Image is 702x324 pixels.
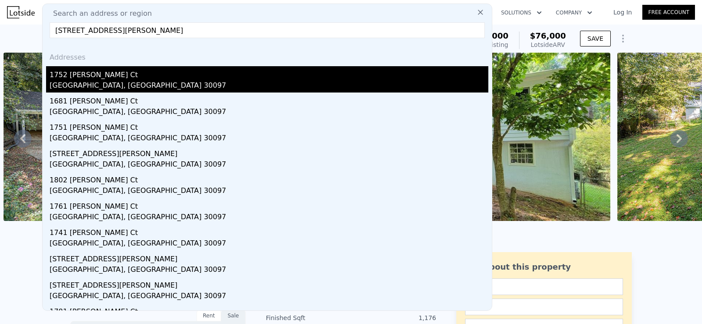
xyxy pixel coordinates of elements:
[46,8,152,19] span: Search an address or region
[7,6,35,18] img: Lotside
[50,185,488,198] div: [GEOGRAPHIC_DATA], [GEOGRAPHIC_DATA] 30097
[465,278,623,295] input: Name
[580,31,611,46] button: SAVE
[642,5,695,20] a: Free Account
[50,66,488,80] div: 1752 [PERSON_NAME] Ct
[50,277,488,291] div: [STREET_ADDRESS][PERSON_NAME]
[603,8,642,17] a: Log In
[50,264,488,277] div: [GEOGRAPHIC_DATA], [GEOGRAPHIC_DATA] 30097
[221,310,246,321] div: Sale
[50,107,488,119] div: [GEOGRAPHIC_DATA], [GEOGRAPHIC_DATA] 30097
[50,198,488,212] div: 1761 [PERSON_NAME] Ct
[530,40,566,49] div: Lotside ARV
[50,291,488,303] div: [GEOGRAPHIC_DATA], [GEOGRAPHIC_DATA] 30097
[549,5,599,21] button: Company
[4,53,228,221] img: Sale: 169677311 Parcel: 9460043
[530,31,566,40] span: $76,000
[50,22,485,38] input: Enter an address, city, region, neighborhood or zip code
[50,171,488,185] div: 1802 [PERSON_NAME] Ct
[50,133,488,145] div: [GEOGRAPHIC_DATA], [GEOGRAPHIC_DATA] 30097
[465,261,623,273] div: Ask about this property
[50,93,488,107] div: 1681 [PERSON_NAME] Ct
[50,80,488,93] div: [GEOGRAPHIC_DATA], [GEOGRAPHIC_DATA] 30097
[46,45,488,66] div: Addresses
[50,119,488,133] div: 1751 [PERSON_NAME] Ct
[351,313,436,322] div: 1,176
[494,5,549,21] button: Solutions
[266,313,351,322] div: Finished Sqft
[197,310,221,321] div: Rent
[50,145,488,159] div: [STREET_ADDRESS][PERSON_NAME]
[50,303,488,317] div: 1781 [PERSON_NAME] Ct
[50,159,488,171] div: [GEOGRAPHIC_DATA], [GEOGRAPHIC_DATA] 30097
[50,212,488,224] div: [GEOGRAPHIC_DATA], [GEOGRAPHIC_DATA] 30097
[50,250,488,264] div: [STREET_ADDRESS][PERSON_NAME]
[465,299,623,315] input: Email
[50,238,488,250] div: [GEOGRAPHIC_DATA], [GEOGRAPHIC_DATA] 30097
[50,224,488,238] div: 1741 [PERSON_NAME] Ct
[614,30,632,47] button: Show Options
